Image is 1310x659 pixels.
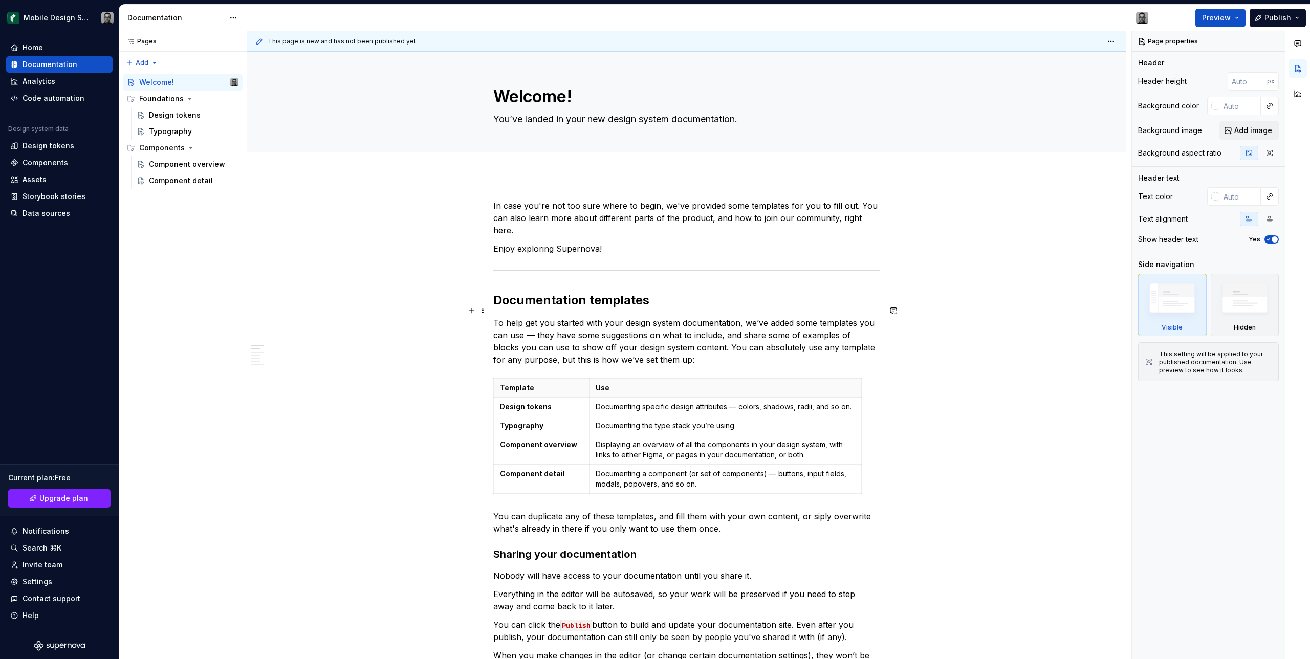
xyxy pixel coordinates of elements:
[6,188,113,205] a: Storybook stories
[8,489,111,508] button: Upgrade plan
[8,125,69,133] div: Design system data
[596,402,855,412] p: Documenting specific design attributes — colors, shadows, radii, and so on.
[1228,72,1267,91] input: Auto
[500,421,543,430] strong: Typography
[133,107,243,123] a: Design tokens
[1234,323,1256,332] div: Hidden
[1219,97,1261,115] input: Auto
[1211,274,1279,336] div: Hidden
[23,208,70,218] div: Data sources
[1138,101,1199,111] div: Background color
[493,569,880,582] p: Nobody will have access to your documentation until you share it.
[493,292,880,309] h2: Documentation templates
[23,59,77,70] div: Documentation
[6,39,113,56] a: Home
[491,84,878,109] textarea: Welcome!
[23,594,80,604] div: Contact support
[6,56,113,73] a: Documentation
[23,42,43,53] div: Home
[24,13,89,23] div: Mobile Design System
[123,140,243,156] div: Components
[23,76,55,86] div: Analytics
[149,159,225,169] div: Component overview
[6,171,113,188] a: Assets
[596,469,855,489] p: Documenting a component (or set of components) — buttons, input fields, modals, popovers, and so on.
[1195,9,1246,27] button: Preview
[133,156,243,172] a: Component overview
[493,510,880,535] p: You can duplicate any of these templates, and fill them with your own content, or siply overwrite...
[1219,187,1261,206] input: Auto
[23,610,39,621] div: Help
[123,91,243,107] div: Foundations
[101,12,114,24] img: Gabriel Scotá
[149,110,201,120] div: Design tokens
[123,74,243,189] div: Page tree
[1234,125,1272,136] span: Add image
[491,111,878,127] textarea: You’ve landed in your new design system documentation.
[23,526,69,536] div: Notifications
[493,243,880,255] p: Enjoy exploring Supernova!
[133,172,243,189] a: Component detail
[1250,9,1306,27] button: Publish
[23,560,62,570] div: Invite team
[23,158,68,168] div: Components
[139,94,184,104] div: Foundations
[6,155,113,171] a: Components
[596,421,855,431] p: Documenting the type stack you’re using.
[139,77,174,87] div: Welcome!
[1138,76,1187,86] div: Header height
[149,175,213,186] div: Component detail
[6,90,113,106] a: Code automation
[493,588,880,612] p: Everything in the editor will be autosaved, so your work will be preserved if you need to step aw...
[23,174,47,185] div: Assets
[6,607,113,624] button: Help
[6,557,113,573] a: Invite team
[493,547,880,561] h3: Sharing your documentation
[34,641,85,651] svg: Supernova Logo
[6,540,113,556] button: Search ⌘K
[23,577,52,587] div: Settings
[1264,13,1291,23] span: Publish
[500,469,565,478] strong: Component detail
[1136,12,1148,24] img: Gabriel Scotá
[596,440,855,460] p: Displaying an overview of all the components in your design system, with links to either Figma, o...
[7,12,19,24] img: 0521c441-cb82-4373-94c6-55b26223deb5.png
[1138,125,1202,136] div: Background image
[596,383,855,393] p: Use
[1159,350,1272,375] div: This setting will be applied to your published documentation. Use preview to see how it looks.
[123,37,157,46] div: Pages
[1202,13,1231,23] span: Preview
[1162,323,1183,332] div: Visible
[1138,274,1207,336] div: Visible
[500,402,552,411] strong: Design tokens
[123,74,243,91] a: Welcome!Gabriel Scotá
[23,191,85,202] div: Storybook stories
[500,383,583,393] p: Template
[1138,259,1194,270] div: Side navigation
[2,7,117,29] button: Mobile Design SystemGabriel Scotá
[500,440,577,449] strong: Component overview
[1138,173,1180,183] div: Header text
[230,78,238,86] img: Gabriel Scotá
[560,620,592,631] code: Publish
[1138,148,1221,158] div: Background aspect ratio
[23,141,74,151] div: Design tokens
[6,73,113,90] a: Analytics
[23,93,84,103] div: Code automation
[39,493,88,503] span: Upgrade plan
[133,123,243,140] a: Typography
[268,37,418,46] span: This page is new and has not been published yet.
[1219,121,1279,140] button: Add image
[493,317,880,366] p: To help get you started with your design system documentation, we’ve added some templates you can...
[1138,191,1173,202] div: Text color
[127,13,224,23] div: Documentation
[6,138,113,154] a: Design tokens
[1138,234,1198,245] div: Show header text
[6,205,113,222] a: Data sources
[123,56,161,70] button: Add
[493,619,880,643] p: You can click the button to build and update your documentation site. Even after you publish, you...
[6,590,113,607] button: Contact support
[136,59,148,67] span: Add
[1138,58,1164,68] div: Header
